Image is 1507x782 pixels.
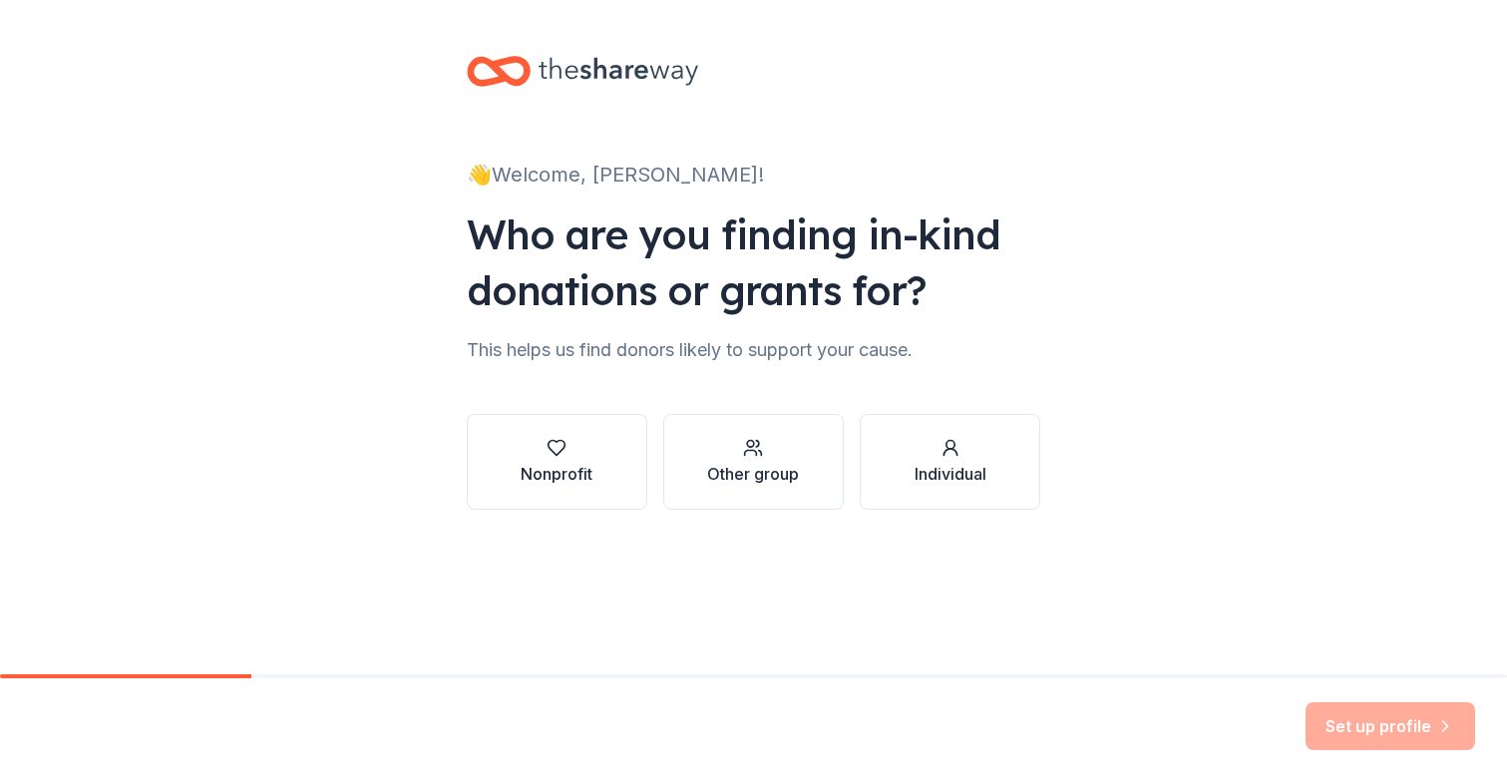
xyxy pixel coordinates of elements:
div: Individual [915,462,986,486]
div: Who are you finding in-kind donations or grants for? [467,206,1041,318]
div: 👋 Welcome, [PERSON_NAME]! [467,159,1041,191]
div: This helps us find donors likely to support your cause. [467,334,1041,366]
button: Nonprofit [467,414,647,510]
button: Individual [860,414,1040,510]
div: Nonprofit [521,462,592,486]
button: Other group [663,414,844,510]
div: Other group [707,462,799,486]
